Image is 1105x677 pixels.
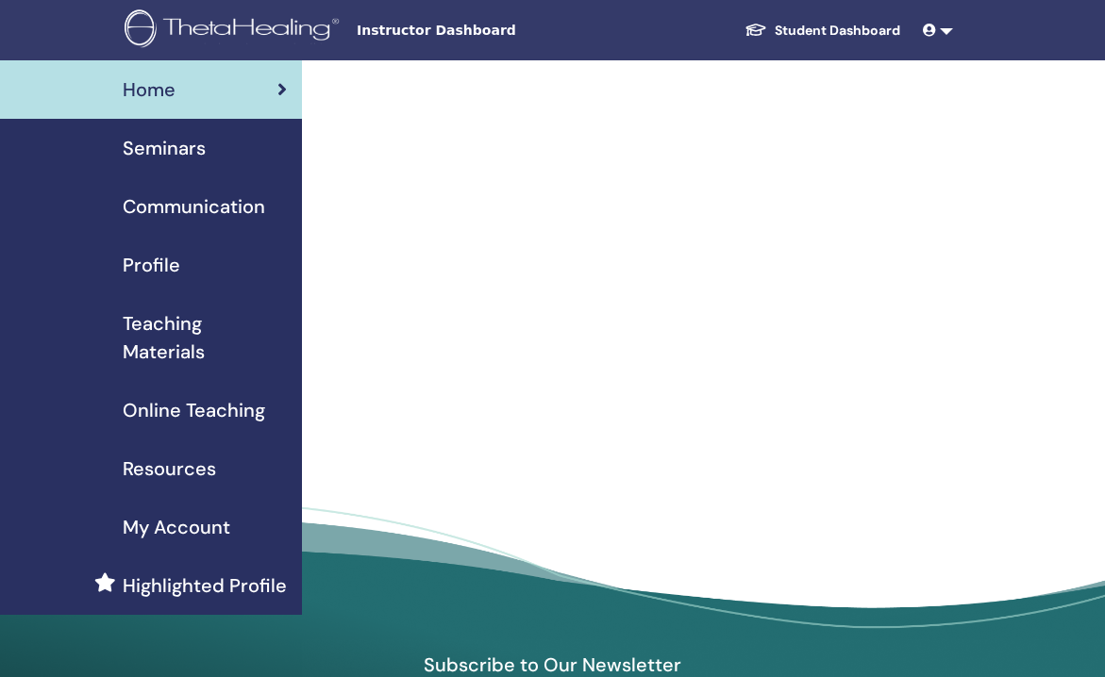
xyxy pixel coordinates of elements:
[123,192,265,221] span: Communication
[125,9,345,52] img: logo.png
[123,454,216,483] span: Resources
[123,513,230,541] span: My Account
[745,22,767,38] img: graduation-cap-white.svg
[335,652,771,677] h4: Subscribe to Our Newsletter
[123,309,287,366] span: Teaching Materials
[357,21,640,41] span: Instructor Dashboard
[729,13,915,48] a: Student Dashboard
[123,75,176,104] span: Home
[123,571,287,600] span: Highlighted Profile
[123,251,180,279] span: Profile
[123,134,206,162] span: Seminars
[123,396,265,424] span: Online Teaching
